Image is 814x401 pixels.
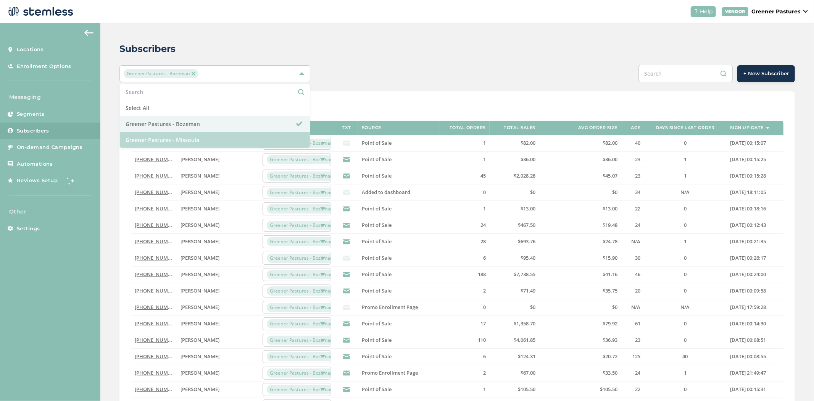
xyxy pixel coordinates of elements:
li: Select All [120,100,310,116]
img: icon_down-arrow-small-66adaf34.svg [803,10,808,13]
div: VENDOR [722,7,748,16]
input: Search [126,88,304,96]
span: Help [700,8,713,16]
input: Search [638,65,733,82]
img: icon-help-white-03924b79.svg [694,9,698,14]
li: Greener Pastures - Missoula [120,132,310,148]
span: Greener Pastures - Bozeman [124,69,198,78]
img: icon-close-accent-8a337256.svg [192,72,195,76]
iframe: Chat Widget [776,364,814,401]
span: Segments [17,110,45,118]
h2: Subscribers [119,42,176,56]
button: + New Subscriber [737,65,795,82]
img: icon-arrow-back-accent-c549486e.svg [84,30,93,36]
span: On-demand Campaigns [17,144,83,151]
span: Subscribers [17,127,49,135]
span: Reviews Setup [17,177,58,184]
li: Greener Pastures - Bozeman [120,116,310,132]
span: Locations [17,46,44,53]
span: Automations [17,160,53,168]
p: Greener Pastures [751,8,800,16]
img: logo-dark-0685b13c.svg [6,4,73,19]
span: Enrollment Options [17,63,71,70]
span: Settings [17,225,40,233]
span: + New Subscriber [743,70,789,78]
img: glitter-stars-b7820f95.gif [64,173,79,188]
